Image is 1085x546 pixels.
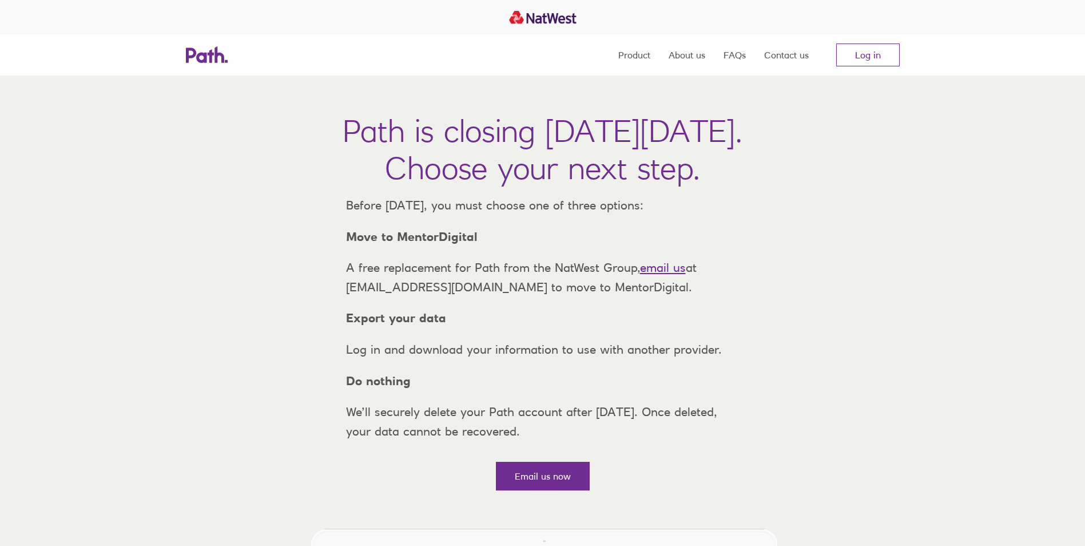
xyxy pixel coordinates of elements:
a: Contact us [764,34,809,76]
p: A free replacement for Path from the NatWest Group, at [EMAIL_ADDRESS][DOMAIN_NAME] to move to Me... [337,258,749,296]
p: Before [DATE], you must choose one of three options: [337,196,749,215]
p: Log in and download your information to use with another provider. [337,340,749,359]
strong: Export your data [346,311,446,325]
a: FAQs [724,34,746,76]
h1: Path is closing [DATE][DATE]. Choose your next step. [343,112,742,187]
a: Email us now [496,462,590,490]
a: Log in [836,43,900,66]
strong: Do nothing [346,374,411,388]
a: Product [618,34,650,76]
a: email us [640,260,686,275]
strong: Move to MentorDigital [346,230,478,244]
p: We’ll securely delete your Path account after [DATE]. Once deleted, your data cannot be recovered. [337,402,749,441]
a: About us [669,34,705,76]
